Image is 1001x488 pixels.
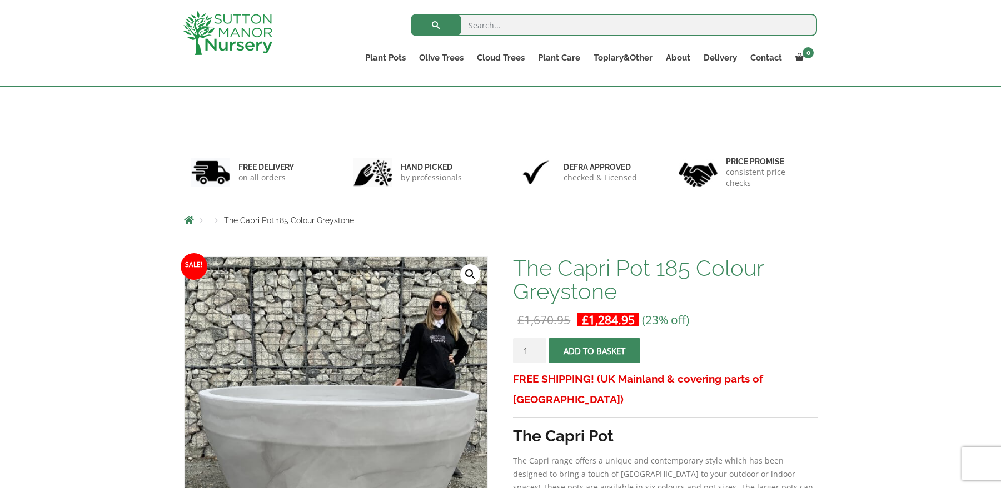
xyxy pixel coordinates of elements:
button: Add to basket [549,338,640,363]
h6: Defra approved [564,162,637,172]
input: Search... [411,14,817,36]
bdi: 1,670.95 [517,312,570,328]
a: Cloud Trees [470,50,531,66]
strong: The Capri Pot [513,427,614,445]
span: £ [582,312,589,328]
a: Plant Pots [358,50,412,66]
a: About [659,50,697,66]
input: Product quantity [513,338,546,363]
p: on all orders [238,172,294,183]
img: 3.jpg [516,158,555,187]
h3: FREE SHIPPING! (UK Mainland & covering parts of [GEOGRAPHIC_DATA]) [513,369,817,410]
img: 4.jpg [679,155,718,189]
h1: The Capri Pot 185 Colour Greystone [513,256,817,303]
p: checked & Licensed [564,172,637,183]
img: 2.jpg [353,158,392,187]
p: by professionals [401,172,462,183]
h6: Price promise [726,157,810,167]
a: Contact [744,50,789,66]
a: Delivery [697,50,744,66]
img: 1.jpg [191,158,230,187]
span: £ [517,312,524,328]
span: (23% off) [642,312,689,328]
p: consistent price checks [726,167,810,189]
a: Olive Trees [412,50,470,66]
span: 0 [803,47,814,58]
a: 0 [789,50,817,66]
a: Plant Care [531,50,587,66]
a: Topiary&Other [587,50,659,66]
nav: Breadcrumbs [184,215,818,224]
h6: FREE DELIVERY [238,162,294,172]
bdi: 1,284.95 [582,312,635,328]
h6: hand picked [401,162,462,172]
a: View full-screen image gallery [460,264,480,284]
img: logo [183,11,272,55]
span: The Capri Pot 185 Colour Greystone [224,216,354,225]
span: Sale! [181,253,207,280]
